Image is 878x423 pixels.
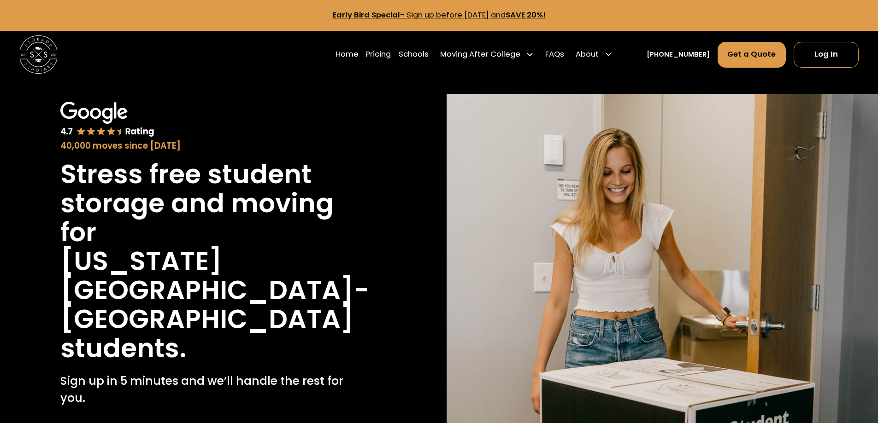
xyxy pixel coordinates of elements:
div: 40,000 moves since [DATE] [60,139,371,152]
img: Google 4.7 star rating [60,102,154,138]
img: Storage Scholars main logo [19,35,58,74]
h1: [US_STATE][GEOGRAPHIC_DATA]-[GEOGRAPHIC_DATA] [60,247,371,334]
div: Moving After College [436,41,538,68]
div: About [576,49,599,60]
div: About [572,41,616,68]
a: Home [336,41,359,68]
strong: SAVE 20%! [506,10,546,20]
a: Schools [399,41,429,68]
h1: Stress free student storage and moving for [60,160,371,247]
a: Pricing [366,41,391,68]
strong: Early Bird Special [333,10,400,20]
p: Sign up in 5 minutes and we’ll handle the rest for you. [60,372,371,407]
a: FAQs [545,41,564,68]
a: Log In [794,42,859,68]
a: [PHONE_NUMBER] [647,50,710,60]
a: Get a Quote [718,42,786,68]
div: Moving After College [440,49,520,60]
h1: students. [60,334,187,363]
a: Early Bird Special- Sign up before [DATE] andSAVE 20%! [333,10,546,20]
